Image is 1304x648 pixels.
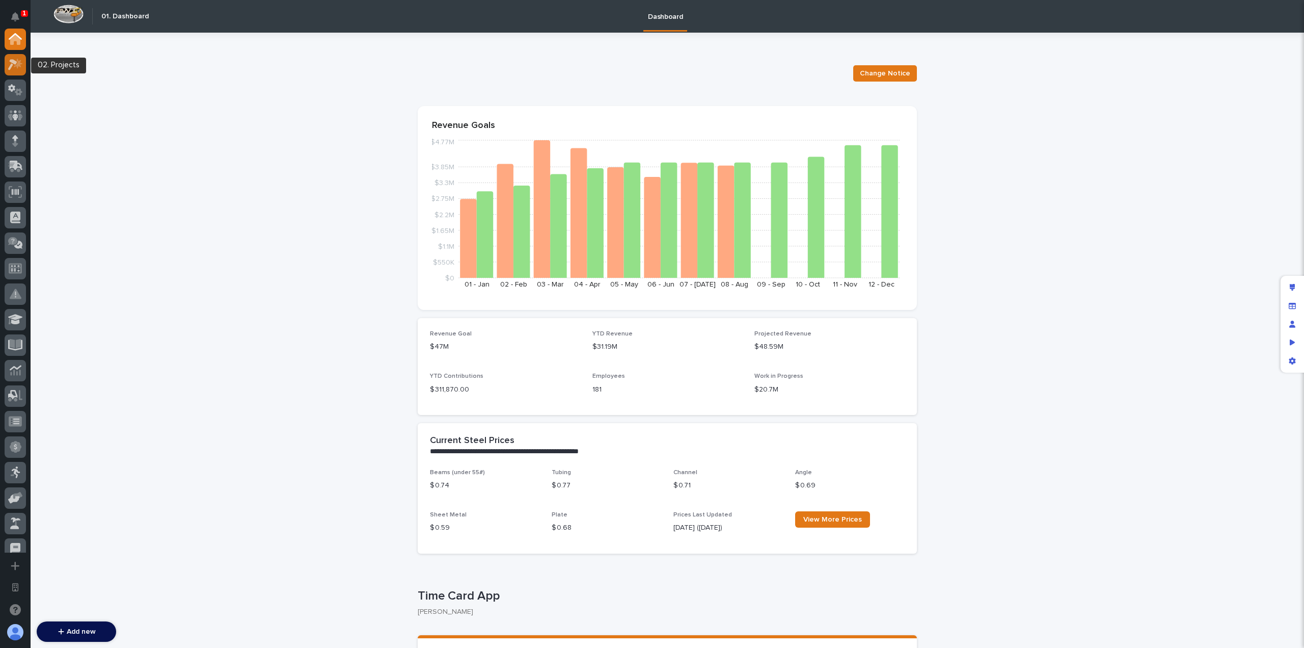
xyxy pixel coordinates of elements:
p: Welcome 👋 [10,40,185,57]
text: 02 - Feb [500,281,527,288]
p: 1 [22,10,26,17]
span: Tubing [552,470,571,476]
span: 7:46 AM [90,174,115,182]
h2: Current Steel Prices [430,435,514,447]
button: Start new chat [173,116,185,128]
h2: 01. Dashboard [101,12,149,21]
p: $ 0.69 [795,480,905,491]
span: Revenue Goal [430,331,472,337]
tspan: $2.2M [434,211,454,218]
a: 🔗Onboarding Call [60,212,134,230]
p: $31.19M [592,342,743,352]
div: We're available if you need us! [35,123,129,132]
span: View More Prices [803,516,862,523]
div: Edit layout [1283,278,1301,297]
img: Jeff Miller [10,164,26,180]
p: $47M [430,342,580,352]
tspan: $3.85M [430,164,454,171]
text: 11 - Nov [833,281,857,288]
tspan: $1.65M [431,227,454,234]
p: $48.59M [754,342,905,352]
span: Change Notice [860,68,910,79]
div: Manage fields and data [1283,297,1301,315]
p: 181 [592,384,743,395]
span: Angle [795,470,812,476]
button: Open workspace settings [5,577,26,598]
div: Manage users [1283,315,1301,333]
span: Pylon [101,241,123,249]
span: Help Docs [20,216,56,226]
text: 08 - Aug [721,281,748,288]
tspan: $4.77M [430,139,454,146]
text: 01 - Jan [465,281,490,288]
span: Channel [673,470,697,476]
text: 03 - Mar [537,281,564,288]
a: 📖Help Docs [6,212,60,230]
tspan: $550K [433,258,454,266]
div: Notifications1 [13,12,26,29]
span: [PERSON_NAME] [32,174,83,182]
button: Add a new app... [5,555,26,577]
div: Start new chat [35,113,167,123]
button: Change Notice [853,65,917,82]
div: Past conversations [10,148,68,157]
span: Onboarding Call [74,216,130,226]
button: See all [158,146,185,159]
tspan: $1.1M [438,243,454,250]
span: YTD Contributions [430,373,483,379]
p: $ 0.74 [430,480,539,491]
p: $ 0.77 [552,480,661,491]
span: • [85,174,88,182]
text: 04 - Apr [574,281,601,288]
img: Workspace Logo [53,5,84,23]
text: 06 - Jun [647,281,674,288]
tspan: $3.3M [434,179,454,187]
text: 10 - Oct [796,281,820,288]
span: YTD Revenue [592,331,633,337]
p: $ 0.59 [430,523,539,533]
text: 12 - Dec [868,281,894,288]
button: Add new [37,621,116,642]
p: $ 311,870.00 [430,384,580,395]
text: 09 - Sep [757,281,785,288]
p: $ 0.68 [552,523,661,533]
span: Sheet Metal [430,512,467,518]
a: Powered byPylon [72,241,123,249]
div: 📖 [10,217,18,225]
text: 05 - May [610,281,638,288]
span: Projected Revenue [754,331,811,337]
a: View More Prices [795,511,870,528]
p: $ 0.71 [673,480,783,491]
tspan: $0 [445,275,454,282]
span: Plate [552,512,567,518]
p: Revenue Goals [432,120,903,132]
div: Preview as [1283,333,1301,352]
tspan: $2.75M [431,195,454,202]
div: App settings [1283,352,1301,370]
img: 1736555164131-43832dd5-751b-4058-ba23-39d91318e5a0 [10,113,29,132]
p: How can we help? [10,57,185,73]
button: Notifications [5,6,26,28]
button: users-avatar [5,621,26,643]
div: 🔗 [64,217,72,225]
p: Time Card App [418,589,913,604]
span: Employees [592,373,625,379]
p: $20.7M [754,384,905,395]
text: 07 - [DATE] [680,281,716,288]
p: [PERSON_NAME] [418,608,909,616]
img: Stacker [10,10,31,30]
button: Open support chat [5,599,26,620]
span: Work in Progress [754,373,803,379]
span: Prices Last Updated [673,512,732,518]
p: [DATE] ([DATE]) [673,523,783,533]
span: Beams (under 55#) [430,470,485,476]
